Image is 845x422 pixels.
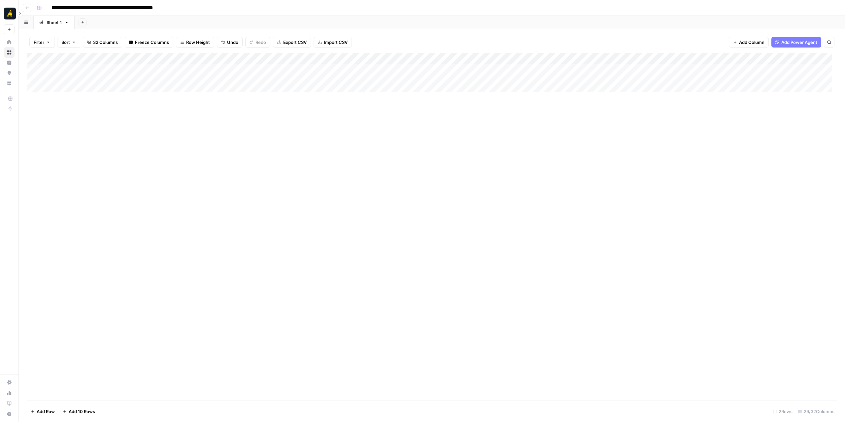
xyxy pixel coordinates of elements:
button: Add Column [729,37,769,48]
span: Add 10 Rows [69,408,95,415]
button: Sort [57,37,80,48]
a: Opportunities [4,68,15,78]
span: 32 Columns [93,39,118,46]
a: Home [4,37,15,48]
a: Your Data [4,78,15,88]
span: Add Column [739,39,764,46]
a: Insights [4,57,15,68]
button: Redo [245,37,270,48]
img: Marketers in Demand Logo [4,8,16,19]
div: 29/32 Columns [795,406,837,417]
span: Import CSV [324,39,348,46]
span: Sort [61,39,70,46]
button: Import CSV [314,37,352,48]
a: Browse [4,47,15,58]
button: Add Power Agent [771,37,821,48]
button: Filter [29,37,54,48]
span: Filter [34,39,44,46]
a: Usage [4,388,15,398]
a: Settings [4,377,15,388]
span: Undo [227,39,238,46]
button: Undo [217,37,243,48]
span: Export CSV [283,39,307,46]
button: Workspace: Marketers in Demand [4,5,15,22]
div: 2 Rows [770,406,795,417]
button: Add 10 Rows [59,406,99,417]
button: 32 Columns [83,37,122,48]
a: Sheet 1 [34,16,75,29]
button: Add Row [27,406,59,417]
span: Row Height [186,39,210,46]
button: Freeze Columns [125,37,173,48]
button: Export CSV [273,37,311,48]
span: Freeze Columns [135,39,169,46]
button: Help + Support [4,409,15,419]
button: Row Height [176,37,214,48]
span: Redo [255,39,266,46]
div: Sheet 1 [47,19,62,26]
a: Learning Hub [4,398,15,409]
span: Add Row [37,408,55,415]
span: Add Power Agent [781,39,817,46]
